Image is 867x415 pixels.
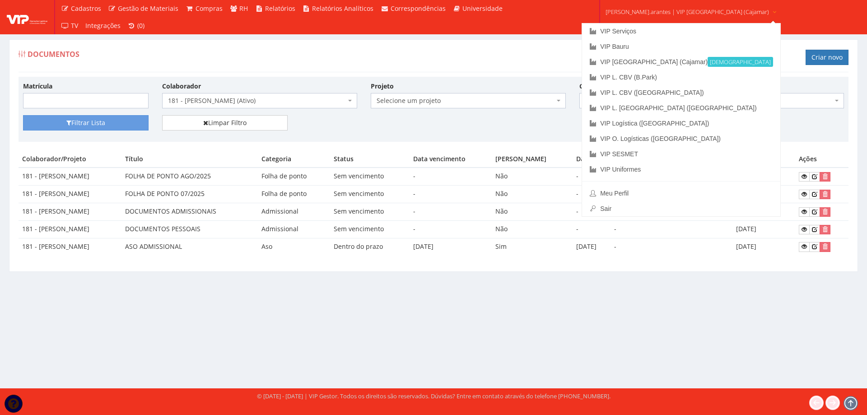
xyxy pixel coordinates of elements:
[71,21,78,30] span: TV
[330,151,410,168] th: Status
[492,168,572,185] td: Não
[410,220,492,238] td: -
[492,220,572,238] td: Não
[57,17,82,34] a: TV
[377,96,555,105] span: Selecione um projeto
[330,203,410,221] td: Sem vencimento
[410,238,492,255] td: [DATE]
[708,57,773,67] small: [DEMOGRAPHIC_DATA]
[196,4,223,13] span: Compras
[582,201,780,216] a: Sair
[85,21,121,30] span: Integrações
[258,186,330,203] td: Folha de ponto
[71,4,101,13] span: Cadastros
[330,186,410,203] td: Sem vencimento
[257,392,611,401] div: © [DATE] - [DATE] | VIP Gestor. Todos os direitos são reservados. Dúvidas? Entre em contato atrav...
[121,168,257,185] td: FOLHA DE PONTO AGO/2025
[410,151,492,168] th: Data vencimento
[573,151,611,168] th: Data
[806,50,848,65] a: Criar novo
[330,220,410,238] td: Sem vencimento
[19,238,121,255] td: 181 - [PERSON_NAME]
[258,151,330,168] th: Categoria
[582,85,780,100] a: VIP L. CBV ([GEOGRAPHIC_DATA])
[121,186,257,203] td: FOLHA DE PONTO 07/2025
[330,238,410,255] td: Dentro do prazo
[118,4,178,13] span: Gestão de Materiais
[121,151,257,168] th: Título
[258,203,330,221] td: Admissional
[582,162,780,177] a: VIP Uniformes
[582,131,780,146] a: VIP O. Logísticas ([GEOGRAPHIC_DATA])
[611,238,732,255] td: -
[579,93,705,108] span: Selecione a categoria
[582,70,780,85] a: VIP L. CBV (B.Park)
[795,151,848,168] th: Ações
[582,146,780,162] a: VIP SESMET
[582,23,780,39] a: VIP Serviços
[573,220,611,238] td: -
[265,4,295,13] span: Relatórios
[582,54,780,70] a: VIP [GEOGRAPHIC_DATA] (Cajamar)[DEMOGRAPHIC_DATA]
[492,186,572,203] td: Não
[579,82,609,91] label: Categoria
[462,4,503,13] span: Universidade
[582,100,780,116] a: VIP L. [GEOGRAPHIC_DATA] ([GEOGRAPHIC_DATA])
[162,82,201,91] label: Colaborador
[732,238,796,255] td: [DATE]
[312,4,373,13] span: Relatórios Analíticos
[492,238,572,255] td: Sim
[19,168,121,185] td: 181 - [PERSON_NAME]
[410,186,492,203] td: -
[162,115,288,131] a: Limpar Filtro
[371,93,566,108] span: Selecione um projeto
[258,168,330,185] td: Folha de ponto
[258,220,330,238] td: Admissional
[28,49,79,59] span: Documentos
[23,82,52,91] label: Matrícula
[582,39,780,54] a: VIP Bauru
[582,116,780,131] a: VIP Logística ([GEOGRAPHIC_DATA])
[124,17,149,34] a: (0)
[371,82,394,91] label: Projeto
[410,203,492,221] td: -
[162,93,357,108] span: 181 - DIEGO MATOS DA SILVA (Ativo)
[573,168,611,185] td: -
[606,7,769,16] span: [PERSON_NAME].arantes | VIP [GEOGRAPHIC_DATA] (Cajamar)
[492,203,572,221] td: Não
[611,220,732,238] td: -
[582,186,780,201] a: Meu Perfil
[573,203,611,221] td: -
[121,220,257,238] td: DOCUMENTOS PESSOAIS
[492,151,572,168] th: [PERSON_NAME]
[410,168,492,185] td: -
[168,96,346,105] span: 181 - DIEGO MATOS DA SILVA (Ativo)
[82,17,124,34] a: Integrações
[732,220,796,238] td: [DATE]
[19,203,121,221] td: 181 - [PERSON_NAME]
[7,10,47,24] img: logo
[19,151,121,168] th: Colaborador/Projeto
[573,186,611,203] td: -
[239,4,248,13] span: RH
[137,21,144,30] span: (0)
[330,168,410,185] td: Sem vencimento
[19,220,121,238] td: 181 - [PERSON_NAME]
[23,115,149,131] button: Filtrar Lista
[718,93,844,108] span: Selecione o status
[391,4,446,13] span: Correspondências
[258,238,330,255] td: Aso
[121,238,257,255] td: ASO ADMISSIONAL
[19,186,121,203] td: 181 - [PERSON_NAME]
[121,203,257,221] td: DOCUMENTOS ADMISSIONAIS
[573,238,611,255] td: [DATE]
